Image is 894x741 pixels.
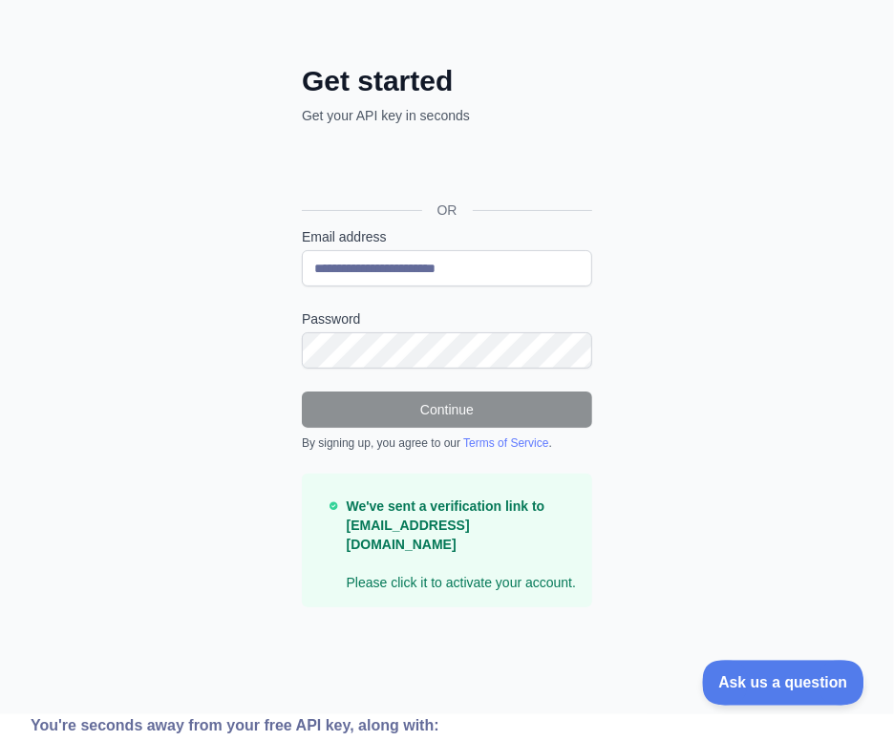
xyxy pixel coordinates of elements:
[302,392,592,428] button: Continue
[422,201,473,220] span: OR
[302,64,592,98] h2: Get started
[463,436,548,450] a: Terms of Service
[31,714,617,737] div: You're seconds away from your free API key, along with:
[292,146,598,188] iframe: Sign in with Google Button
[302,106,592,125] p: Get your API key in seconds
[347,498,545,552] strong: We've sent a verification link to [EMAIL_ADDRESS][DOMAIN_NAME]
[703,660,865,705] iframe: Toggle Customer Support
[347,497,577,592] p: Please click it to activate your account.
[302,435,592,451] div: By signing up, you agree to our .
[302,309,592,328] label: Password
[302,227,592,246] label: Email address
